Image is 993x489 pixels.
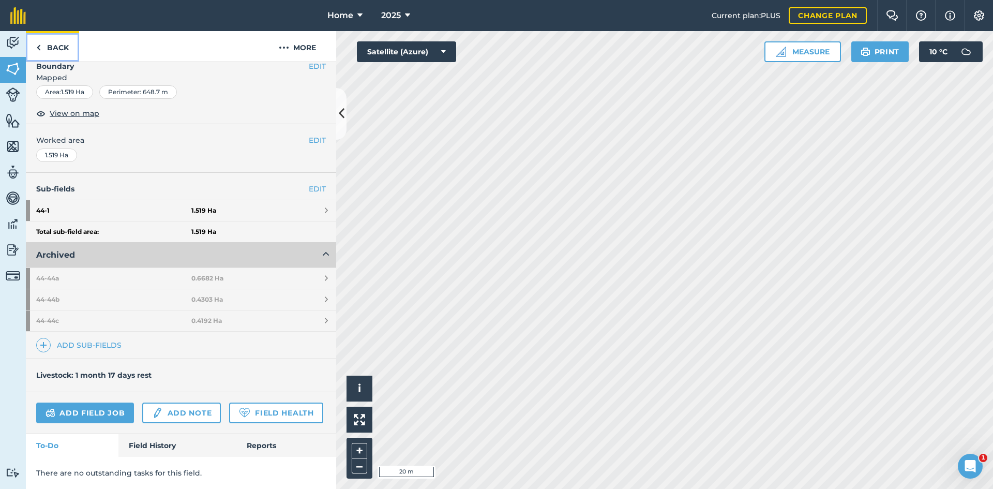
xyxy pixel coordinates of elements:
strong: 44 - 44b [36,289,191,310]
button: i [347,376,372,402]
img: svg+xml;base64,PHN2ZyB4bWxucz0iaHR0cDovL3d3dy53My5vcmcvMjAwMC9zdmciIHdpZHRoPSI1NiIgaGVpZ2h0PSI2MC... [6,139,20,154]
img: svg+xml;base64,PD94bWwgdmVyc2lvbj0iMS4wIiBlbmNvZGluZz0idXRmLTgiPz4KPCEtLSBHZW5lcmF0b3I6IEFkb2JlIE... [956,41,976,62]
a: Change plan [789,7,867,24]
img: svg+xml;base64,PD94bWwgdmVyc2lvbj0iMS4wIiBlbmNvZGluZz0idXRmLTgiPz4KPCEtLSBHZW5lcmF0b3I6IEFkb2JlIE... [6,35,20,51]
img: fieldmargin Logo [10,7,26,24]
span: i [358,382,361,395]
span: 1 [979,454,987,462]
img: svg+xml;base64,PHN2ZyB4bWxucz0iaHR0cDovL3d3dy53My5vcmcvMjAwMC9zdmciIHdpZHRoPSI1NiIgaGVpZ2h0PSI2MC... [6,113,20,128]
img: svg+xml;base64,PD94bWwgdmVyc2lvbj0iMS4wIiBlbmNvZGluZz0idXRmLTgiPz4KPCEtLSBHZW5lcmF0b3I6IEFkb2JlIE... [6,190,20,206]
button: More [259,31,336,62]
button: + [352,443,367,458]
img: A question mark icon [915,10,927,21]
strong: Total sub-field area: [36,228,191,236]
strong: 44 - 44a [36,268,191,289]
img: svg+xml;base64,PHN2ZyB4bWxucz0iaHR0cDovL3d3dy53My5vcmcvMjAwMC9zdmciIHdpZHRoPSIxNCIgaGVpZ2h0PSIyNC... [40,339,47,351]
p: There are no outstanding tasks for this field. [36,467,326,479]
img: svg+xml;base64,PD94bWwgdmVyc2lvbj0iMS4wIiBlbmNvZGluZz0idXRmLTgiPz4KPCEtLSBHZW5lcmF0b3I6IEFkb2JlIE... [6,165,20,180]
img: svg+xml;base64,PHN2ZyB4bWxucz0iaHR0cDovL3d3dy53My5vcmcvMjAwMC9zdmciIHdpZHRoPSIyMCIgaGVpZ2h0PSIyNC... [279,41,289,54]
a: EDIT [309,183,326,195]
h4: Sub-fields [26,183,336,195]
strong: 0.4303 Ha [191,295,223,304]
img: Four arrows, one pointing top left, one top right, one bottom right and the last bottom left [354,414,365,425]
a: 44-44c0.4192 Ha [26,310,336,331]
span: Mapped [26,72,336,83]
img: svg+xml;base64,PHN2ZyB4bWxucz0iaHR0cDovL3d3dy53My5vcmcvMjAwMC9zdmciIHdpZHRoPSIxOCIgaGVpZ2h0PSIyNC... [36,107,46,120]
span: 2025 [381,9,401,22]
a: Field History [118,434,236,457]
a: Add note [142,403,221,423]
button: EDIT [309,61,326,72]
img: svg+xml;base64,PD94bWwgdmVyc2lvbj0iMS4wIiBlbmNvZGluZz0idXRmLTgiPz4KPCEtLSBHZW5lcmF0b3I6IEFkb2JlIE... [152,407,163,419]
a: Reports [236,434,336,457]
div: Perimeter : 648.7 m [99,85,177,99]
a: Field Health [229,403,323,423]
img: Ruler icon [776,47,786,57]
span: 10 ° C [929,41,947,62]
iframe: Intercom live chat [958,454,983,479]
strong: 1.519 Ha [191,228,216,236]
span: Worked area [36,135,326,146]
a: 44-44b0.4303 Ha [26,289,336,310]
span: Home [327,9,353,22]
strong: 44 - 1 [36,200,191,221]
img: A cog icon [973,10,985,21]
a: Add field job [36,403,134,423]
div: Area : 1.519 Ha [36,85,93,99]
img: svg+xml;base64,PD94bWwgdmVyc2lvbj0iMS4wIiBlbmNvZGluZz0idXRmLTgiPz4KPCEtLSBHZW5lcmF0b3I6IEFkb2JlIE... [6,216,20,232]
button: Archived [26,243,336,268]
a: 44-11.519 Ha [26,200,336,221]
span: Current plan : PLUS [712,10,780,21]
div: 1.519 Ha [36,149,77,162]
button: 10 °C [919,41,983,62]
img: svg+xml;base64,PHN2ZyB4bWxucz0iaHR0cDovL3d3dy53My5vcmcvMjAwMC9zdmciIHdpZHRoPSI1NiIgaGVpZ2h0PSI2MC... [6,61,20,77]
button: Measure [764,41,841,62]
strong: 44 - 44c [36,310,191,331]
img: svg+xml;base64,PD94bWwgdmVyc2lvbj0iMS4wIiBlbmNvZGluZz0idXRmLTgiPz4KPCEtLSBHZW5lcmF0b3I6IEFkb2JlIE... [6,468,20,478]
button: Print [851,41,909,62]
img: svg+xml;base64,PHN2ZyB4bWxucz0iaHR0cDovL3d3dy53My5vcmcvMjAwMC9zdmciIHdpZHRoPSIxNyIgaGVpZ2h0PSIxNy... [945,9,955,22]
a: Add sub-fields [36,338,126,352]
a: To-Do [26,434,118,457]
img: svg+xml;base64,PHN2ZyB4bWxucz0iaHR0cDovL3d3dy53My5vcmcvMjAwMC9zdmciIHdpZHRoPSIxOSIgaGVpZ2h0PSIyNC... [861,46,870,58]
button: View on map [36,107,99,120]
img: svg+xml;base64,PD94bWwgdmVyc2lvbj0iMS4wIiBlbmNvZGluZz0idXRmLTgiPz4KPCEtLSBHZW5lcmF0b3I6IEFkb2JlIE... [6,242,20,258]
strong: 0.6682 Ha [191,274,223,283]
button: Satellite (Azure) [357,41,456,62]
img: svg+xml;base64,PD94bWwgdmVyc2lvbj0iMS4wIiBlbmNvZGluZz0idXRmLTgiPz4KPCEtLSBHZW5lcmF0b3I6IEFkb2JlIE... [46,407,55,419]
img: Two speech bubbles overlapping with the left bubble in the forefront [886,10,898,21]
h4: Livestock: 1 month 17 days rest [36,371,152,380]
strong: 1.519 Ha [191,206,216,215]
button: – [352,458,367,473]
img: svg+xml;base64,PD94bWwgdmVyc2lvbj0iMS4wIiBlbmNvZGluZz0idXRmLTgiPz4KPCEtLSBHZW5lcmF0b3I6IEFkb2JlIE... [6,269,20,283]
img: svg+xml;base64,PD94bWwgdmVyc2lvbj0iMS4wIiBlbmNvZGluZz0idXRmLTgiPz4KPCEtLSBHZW5lcmF0b3I6IEFkb2JlIE... [6,87,20,102]
span: View on map [50,108,99,119]
button: EDIT [309,135,326,146]
img: svg+xml;base64,PHN2ZyB4bWxucz0iaHR0cDovL3d3dy53My5vcmcvMjAwMC9zdmciIHdpZHRoPSI5IiBoZWlnaHQ9IjI0Ii... [36,41,41,54]
a: 44-44a0.6682 Ha [26,268,336,289]
strong: 0.4192 Ha [191,317,222,325]
a: Back [26,31,79,62]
